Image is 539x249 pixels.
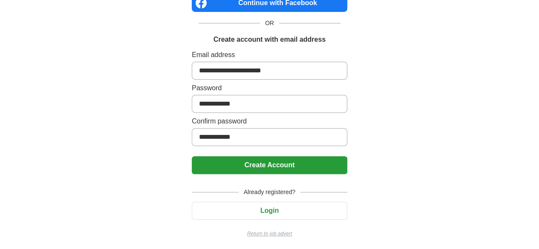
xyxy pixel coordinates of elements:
[192,202,347,220] button: Login
[192,83,347,93] label: Password
[192,207,347,214] a: Login
[192,230,347,238] a: Return to job advert
[239,188,300,197] span: Already registered?
[192,50,347,60] label: Email address
[192,116,347,126] label: Confirm password
[213,34,326,45] h1: Create account with email address
[192,156,347,174] button: Create Account
[260,19,279,28] span: OR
